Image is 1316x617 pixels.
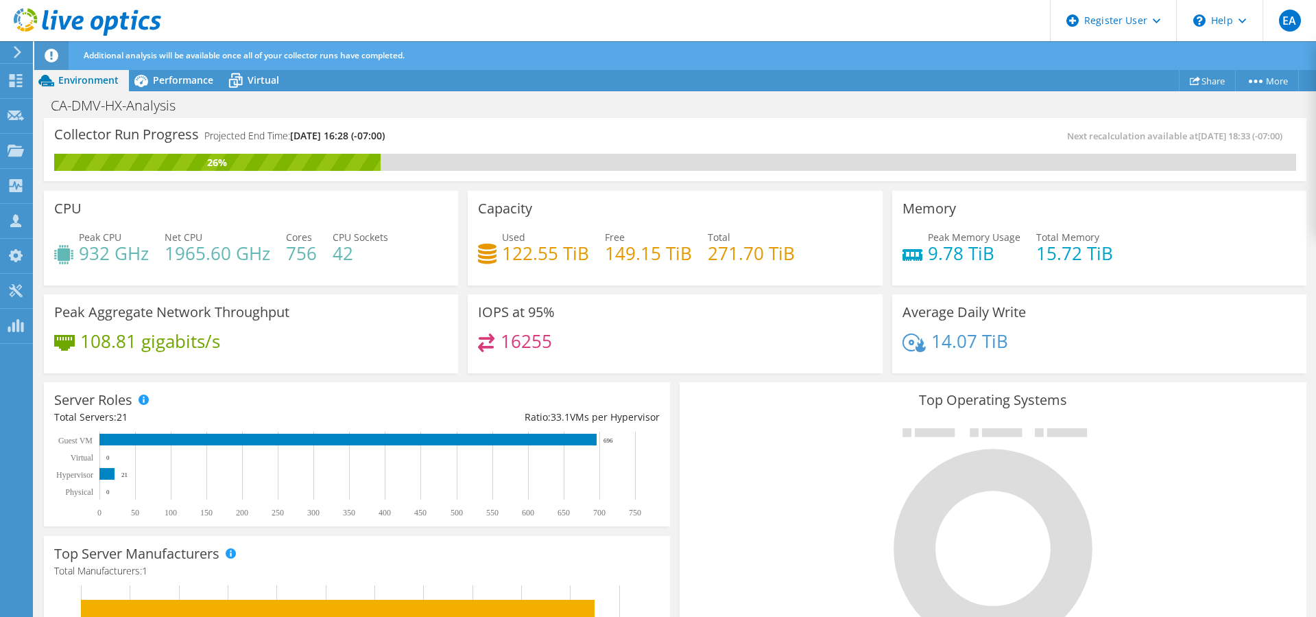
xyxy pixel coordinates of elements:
span: [DATE] 18:33 (-07:00) [1198,130,1282,142]
h4: 14.07 TiB [931,334,1008,349]
text: 0 [106,489,110,496]
span: Total Memory [1036,231,1099,244]
h1: CA-DMV-HX-Analysis [45,98,197,113]
h3: Peak Aggregate Network Throughput [54,305,289,320]
text: 350 [343,508,355,517]
h4: 16255 [501,334,552,349]
h3: IOPS at 95% [478,305,555,320]
div: 26% [54,155,381,170]
h4: 9.78 TiB [928,246,1020,261]
span: 1 [142,564,147,577]
span: [DATE] 16:28 (-07:00) [290,129,385,142]
text: 450 [414,508,427,517]
text: Virtual [71,453,94,463]
text: 250 [272,508,284,517]
h4: 15.72 TiB [1036,246,1113,261]
text: 0 [106,454,110,461]
span: Next recalculation available at [1067,130,1289,142]
span: Cores [286,231,312,244]
h4: 1965.60 GHz [165,246,270,261]
h3: Top Operating Systems [690,393,1295,408]
span: CPU Sockets [333,231,388,244]
text: 100 [165,508,177,517]
h3: Capacity [478,201,532,216]
text: 550 [486,508,499,517]
span: 33.1 [551,410,570,423]
h4: 149.15 TiB [605,246,692,261]
h3: Top Server Manufacturers [54,546,219,561]
text: Hypervisor [56,470,93,480]
span: EA [1279,10,1301,32]
text: 300 [307,508,320,517]
span: Peak Memory Usage [928,231,1020,244]
span: 21 [117,410,128,423]
text: 696 [603,437,613,444]
span: Additional analysis will be available once all of your collector runs have completed. [84,49,405,61]
h4: 122.55 TiB [502,246,589,261]
a: More [1235,70,1299,91]
h3: Memory [902,201,956,216]
h3: Server Roles [54,393,132,408]
span: Total [708,231,730,244]
text: 50 [131,508,139,517]
span: Net CPU [165,231,202,244]
text: 700 [593,508,606,517]
text: 400 [379,508,391,517]
text: Guest VM [58,436,93,445]
div: Ratio: VMs per Hypervisor [357,410,660,425]
text: 200 [236,508,248,517]
text: 600 [522,508,534,517]
a: Share [1179,70,1236,91]
span: Environment [58,73,119,86]
h4: 932 GHz [79,246,149,261]
text: 0 [97,508,101,517]
span: Performance [153,73,213,86]
text: 21 [121,472,128,478]
text: 650 [558,508,570,517]
h3: Average Daily Write [902,305,1026,320]
span: Virtual [248,73,279,86]
svg: \n [1193,14,1206,27]
span: Used [502,231,525,244]
div: Total Servers: [54,410,357,425]
h4: Total Manufacturers: [54,563,660,579]
h4: 108.81 gigabits/s [80,334,220,349]
h4: Projected End Time: [204,128,385,143]
span: Free [605,231,625,244]
h4: 271.70 TiB [708,246,795,261]
text: Physical [65,487,93,497]
text: 150 [200,508,213,517]
span: Peak CPU [79,231,121,244]
h4: 42 [333,246,388,261]
text: 750 [629,508,641,517]
text: 500 [451,508,463,517]
h3: CPU [54,201,82,216]
h4: 756 [286,246,317,261]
